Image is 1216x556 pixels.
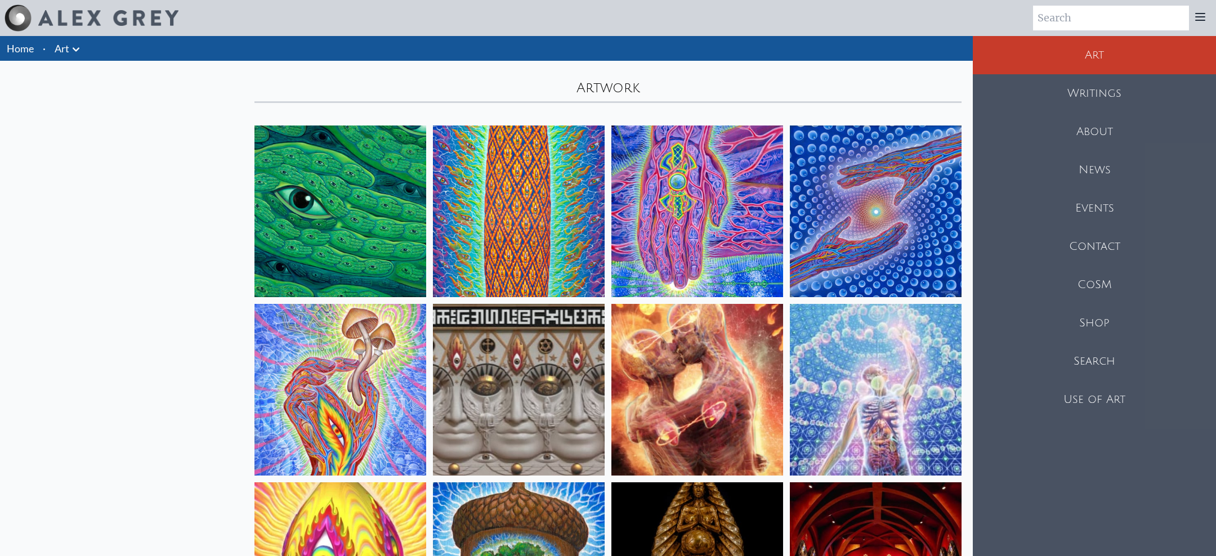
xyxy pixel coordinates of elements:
[973,189,1216,227] a: Events
[973,342,1216,380] a: Search
[973,113,1216,151] a: About
[973,227,1216,266] a: Contact
[973,74,1216,113] a: Writings
[55,41,69,56] a: Art
[248,61,968,103] div: Artwork
[973,266,1216,304] a: CoSM
[973,304,1216,342] a: Shop
[38,36,50,61] li: ·
[973,36,1216,74] a: Art
[973,380,1216,419] a: Use of Art
[973,151,1216,189] a: News
[7,42,34,55] a: Home
[1033,6,1189,30] input: Search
